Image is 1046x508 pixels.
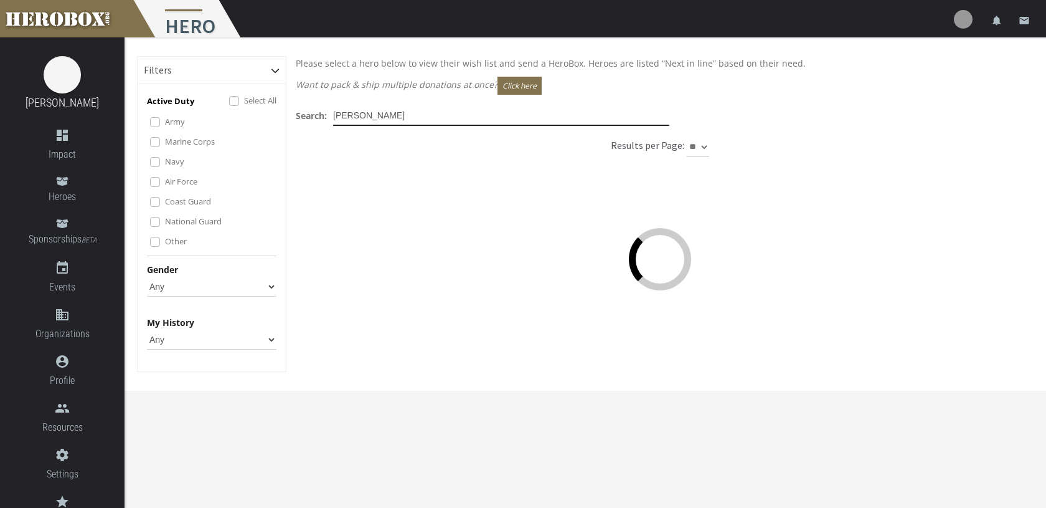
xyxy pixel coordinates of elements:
[244,93,276,107] label: Select All
[333,106,669,126] input: Try someone's name or a military base or hometown
[44,56,81,93] img: image
[82,236,97,244] small: BETA
[296,56,1024,70] p: Please select a hero below to view their wish list and send a HeroBox. Heroes are listed “Next in...
[1019,15,1030,26] i: email
[144,65,172,76] h6: Filters
[296,108,327,123] label: Search:
[26,96,99,109] a: [PERSON_NAME]
[147,262,178,277] label: Gender
[165,135,215,148] label: Marine Corps
[954,10,973,29] img: user-image
[165,175,197,188] label: Air Force
[147,315,194,330] label: My History
[991,15,1002,26] i: notifications
[296,77,1024,95] p: Want to pack & ship multiple donations at once?
[147,94,194,108] p: Active Duty
[165,115,185,128] label: Army
[165,214,222,228] label: National Guard
[165,155,184,168] label: Navy
[165,194,211,208] label: Coast Guard
[497,77,542,95] button: Click here
[611,139,684,151] h6: Results per Page:
[165,234,187,248] label: Other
